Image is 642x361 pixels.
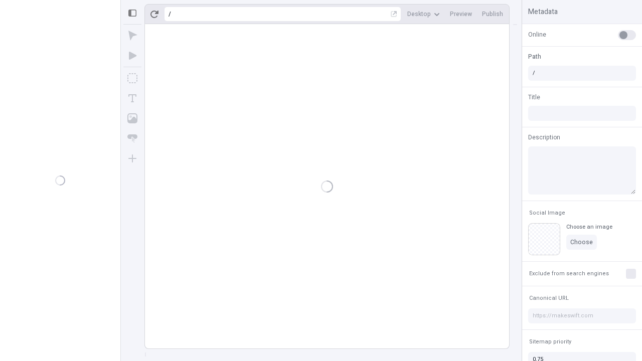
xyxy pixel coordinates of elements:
button: Desktop [403,7,444,22]
div: / [169,10,171,18]
span: Path [528,52,541,61]
span: Desktop [407,10,431,18]
button: Publish [478,7,507,22]
button: Canonical URL [527,292,571,304]
span: Online [528,30,546,39]
span: Exclude from search engines [529,270,609,277]
span: Canonical URL [529,294,569,302]
button: Box [123,69,141,87]
input: https://makeswift.com [528,308,636,323]
button: Exclude from search engines [527,268,611,280]
span: Choose [570,238,593,246]
span: Publish [482,10,503,18]
button: Text [123,89,141,107]
span: Sitemap priority [529,338,571,345]
button: Button [123,129,141,147]
span: Social Image [529,209,565,217]
span: Preview [450,10,472,18]
button: Choose [566,235,597,250]
span: Description [528,133,560,142]
button: Preview [446,7,476,22]
button: Image [123,109,141,127]
span: Title [528,93,540,102]
button: Social Image [527,207,567,219]
button: Sitemap priority [527,336,573,348]
div: Choose an image [566,223,612,231]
